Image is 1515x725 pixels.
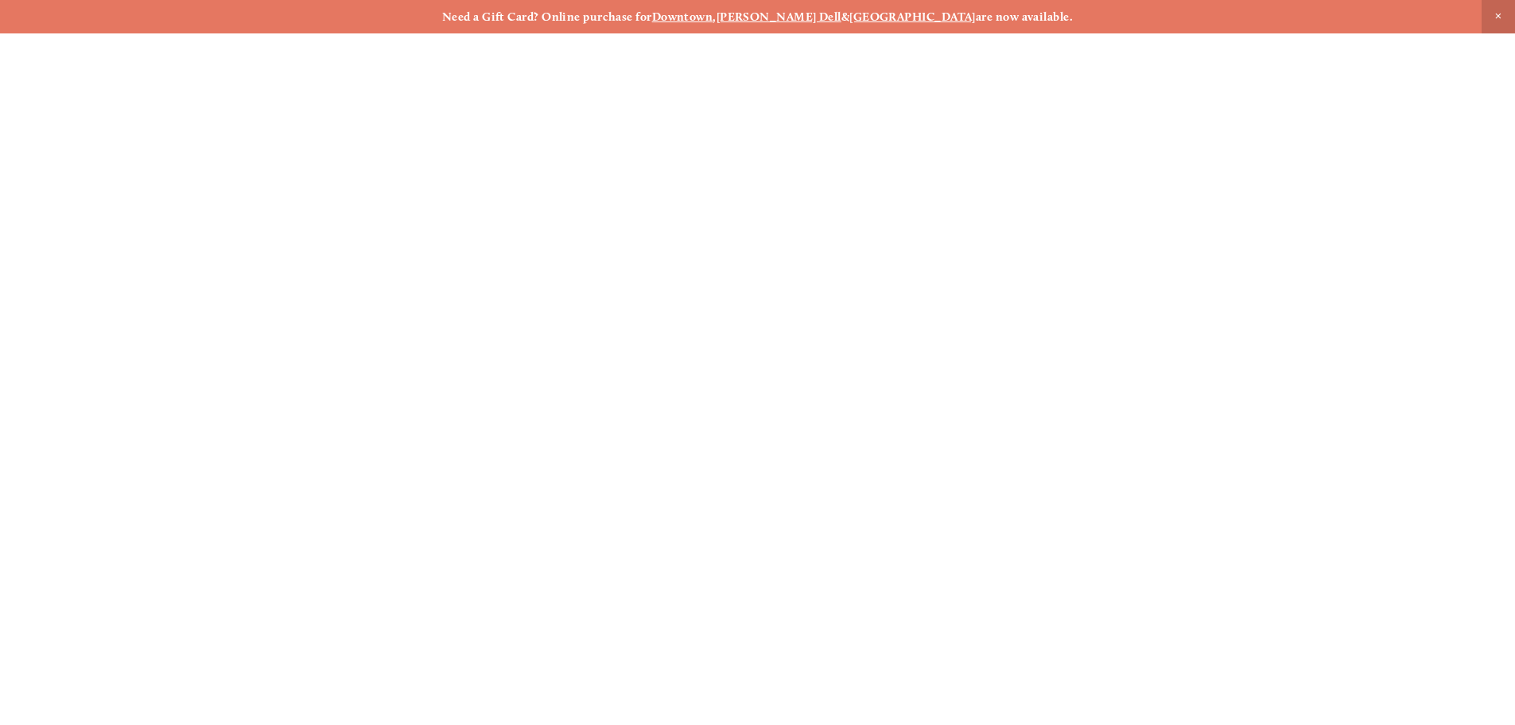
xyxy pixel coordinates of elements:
[713,10,716,24] strong: ,
[849,10,976,24] a: [GEOGRAPHIC_DATA]
[841,10,849,24] strong: &
[717,10,841,24] a: [PERSON_NAME] Dell
[976,10,1073,24] strong: are now available.
[652,10,713,24] a: Downtown
[442,10,652,24] strong: Need a Gift Card? Online purchase for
